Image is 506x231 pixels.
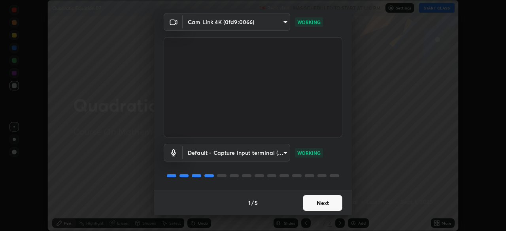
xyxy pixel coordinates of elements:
p: WORKING [297,149,321,156]
h4: 1 [248,199,251,207]
h4: 5 [255,199,258,207]
button: Next [303,195,342,211]
div: Cam Link 4K (0fd9:0066) [183,144,290,162]
div: Cam Link 4K (0fd9:0066) [183,13,290,31]
h4: / [251,199,254,207]
p: WORKING [297,19,321,26]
